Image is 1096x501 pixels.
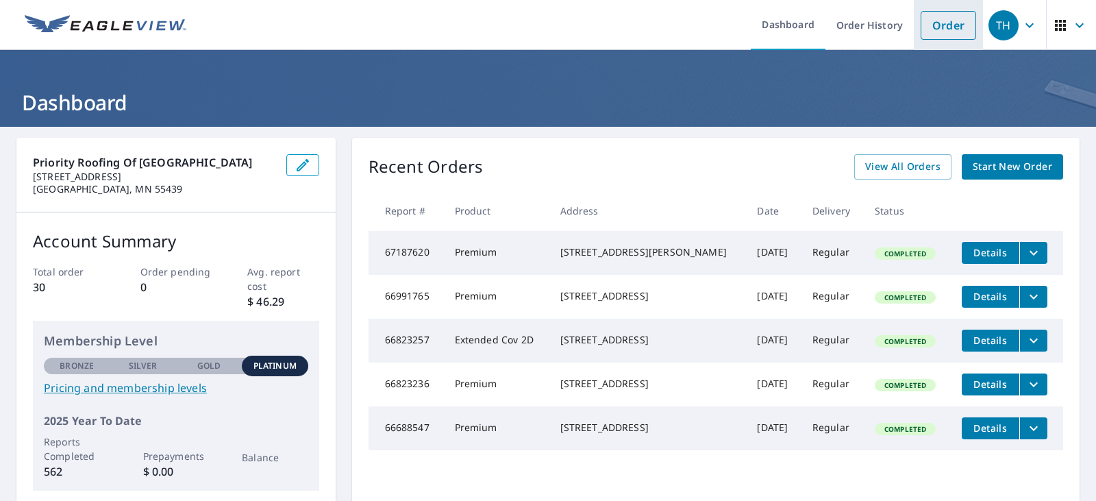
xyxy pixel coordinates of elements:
td: [DATE] [746,275,801,319]
a: View All Orders [854,154,951,180]
td: [DATE] [746,363,801,406]
p: Gold [197,360,221,372]
td: Regular [801,231,864,275]
p: Total order [33,265,104,279]
td: Regular [801,275,864,319]
span: Details [970,246,1011,259]
button: filesDropdownBtn-66823236 [1019,374,1047,395]
td: Premium [444,231,549,275]
p: Recent Orders [369,154,484,180]
div: TH [988,10,1019,40]
button: filesDropdownBtn-66823257 [1019,330,1047,352]
td: 66823236 [369,363,444,406]
td: 67187620 [369,231,444,275]
td: Extended Cov 2D [444,319,549,363]
span: View All Orders [865,158,941,175]
div: [STREET_ADDRESS] [560,421,736,435]
span: Details [970,334,1011,347]
p: $ 0.00 [143,463,209,480]
td: 66823257 [369,319,444,363]
th: Date [746,191,801,231]
a: Pricing and membership levels [44,380,308,396]
button: filesDropdownBtn-66688547 [1019,417,1047,439]
button: detailsBtn-66823257 [962,330,1019,352]
button: detailsBtn-66823236 [962,374,1019,395]
p: [STREET_ADDRESS] [33,171,275,183]
button: detailsBtn-67187620 [962,242,1019,264]
button: filesDropdownBtn-67187620 [1019,242,1047,264]
div: [STREET_ADDRESS][PERSON_NAME] [560,245,736,259]
span: Details [970,421,1011,435]
div: [STREET_ADDRESS] [560,377,736,391]
div: [STREET_ADDRESS] [560,333,736,347]
a: Start New Order [962,154,1063,180]
button: detailsBtn-66688547 [962,417,1019,439]
span: Completed [876,380,934,390]
img: EV Logo [25,15,186,36]
p: Balance [242,450,308,465]
p: Reports Completed [44,435,110,463]
td: Regular [801,363,864,406]
span: Completed [876,249,934,258]
p: $ 46.29 [247,293,319,310]
p: Order pending [140,265,212,279]
td: 66991765 [369,275,444,319]
span: Completed [876,337,934,346]
p: 2025 Year To Date [44,413,308,429]
td: [DATE] [746,319,801,363]
span: Details [970,378,1011,391]
p: Avg. report cost [247,265,319,293]
p: Membership Level [44,332,308,350]
td: [DATE] [746,231,801,275]
span: Details [970,290,1011,303]
p: Platinum [253,360,297,372]
p: Bronze [60,360,94,372]
div: [STREET_ADDRESS] [560,289,736,303]
p: 562 [44,463,110,480]
td: [DATE] [746,406,801,450]
button: detailsBtn-66991765 [962,286,1019,308]
p: [GEOGRAPHIC_DATA], MN 55439 [33,183,275,195]
p: Silver [129,360,158,372]
td: Regular [801,406,864,450]
p: Priority Roofing of [GEOGRAPHIC_DATA] [33,154,275,171]
p: Prepayments [143,449,209,463]
p: 30 [33,279,104,295]
span: Start New Order [973,158,1052,175]
button: filesDropdownBtn-66991765 [1019,286,1047,308]
td: Regular [801,319,864,363]
td: Premium [444,275,549,319]
td: Premium [444,363,549,406]
th: Report # [369,191,444,231]
td: 66688547 [369,406,444,450]
th: Address [549,191,747,231]
h1: Dashboard [16,88,1080,117]
p: 0 [140,279,212,295]
span: Completed [876,293,934,302]
span: Completed [876,424,934,434]
td: Premium [444,406,549,450]
th: Delivery [801,191,864,231]
th: Status [864,191,951,231]
a: Order [921,11,976,40]
th: Product [444,191,549,231]
p: Account Summary [33,229,319,254]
